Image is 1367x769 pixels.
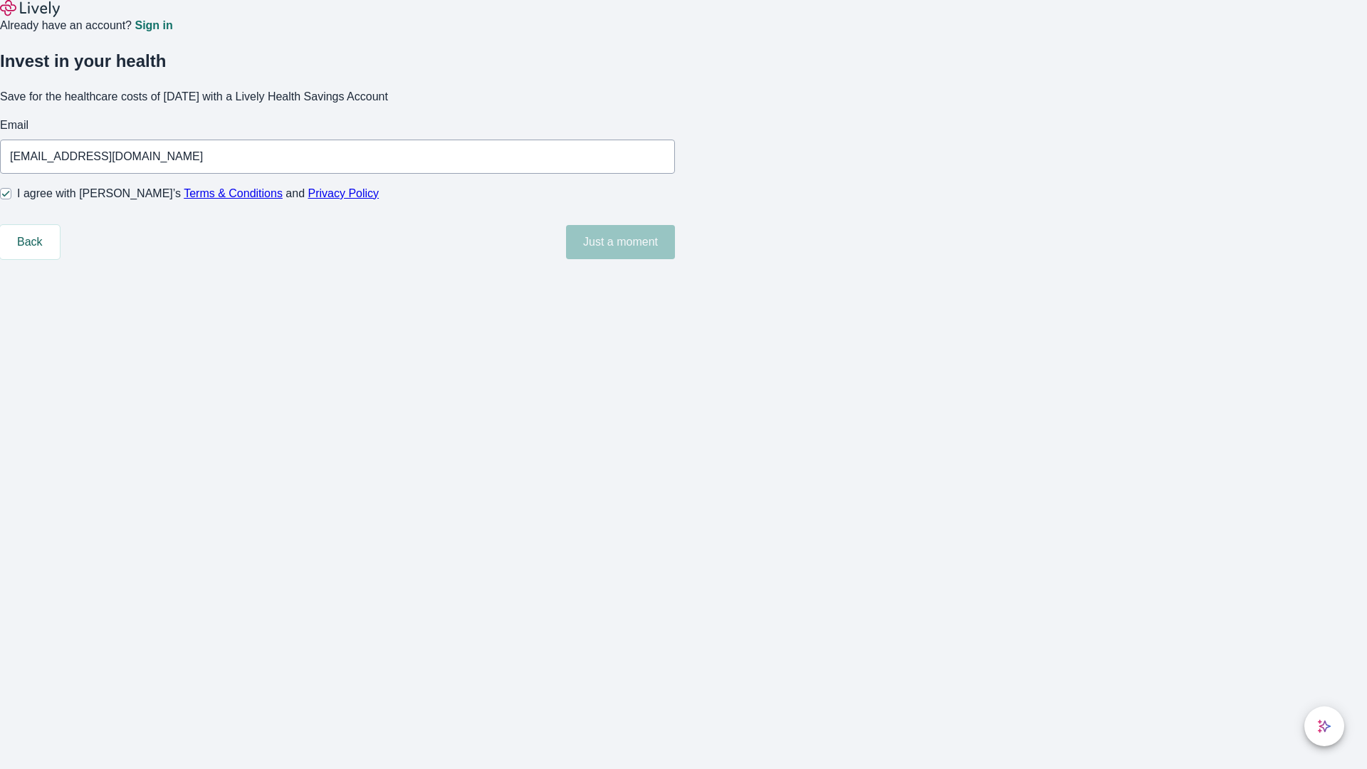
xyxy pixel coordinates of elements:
a: Privacy Policy [308,187,379,199]
a: Sign in [135,20,172,31]
svg: Lively AI Assistant [1317,719,1331,733]
button: chat [1304,706,1344,746]
a: Terms & Conditions [184,187,283,199]
span: I agree with [PERSON_NAME]’s and [17,185,379,202]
